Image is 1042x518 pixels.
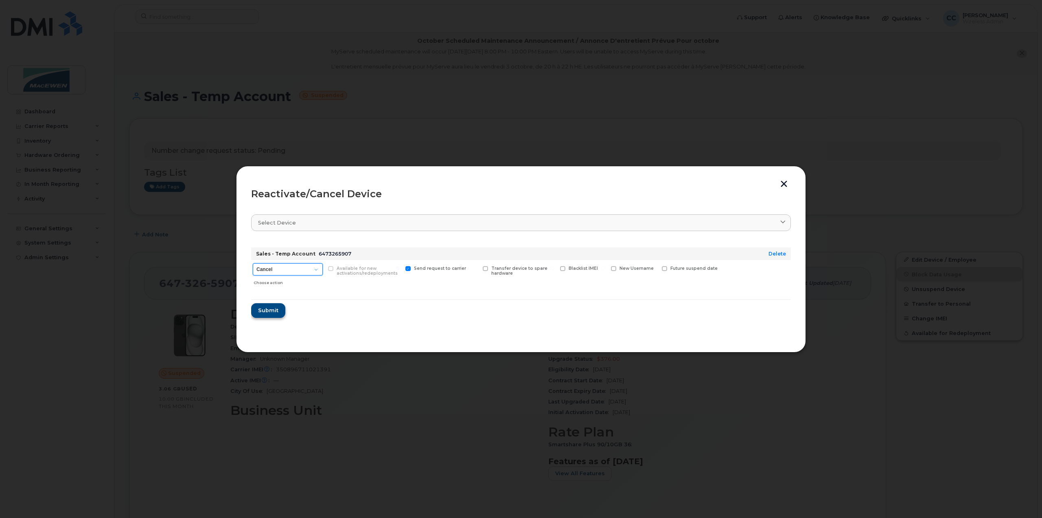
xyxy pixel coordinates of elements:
[318,266,322,270] input: Available for new activations/redeployments
[319,251,351,257] span: 6473265907
[414,266,466,271] span: Send request to carrier
[491,266,547,276] span: Transfer device to spare hardware
[256,251,315,257] strong: Sales - Temp Account
[550,266,554,270] input: Blacklist IMEI
[601,266,605,270] input: New Username
[251,189,791,199] div: Reactivate/Cancel Device
[337,266,398,276] span: Available for new activations/redeployments
[258,219,296,227] span: Select device
[768,251,786,257] a: Delete
[569,266,598,271] span: Blacklist IMEI
[652,266,656,270] input: Future suspend date
[620,266,654,271] span: New Username
[251,303,285,318] button: Submit
[670,266,718,271] span: Future suspend date
[396,266,400,270] input: Send request to carrier
[254,276,323,286] div: Choose action
[251,214,791,231] a: Select device
[258,306,278,314] span: Submit
[473,266,477,270] input: Transfer device to spare hardware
